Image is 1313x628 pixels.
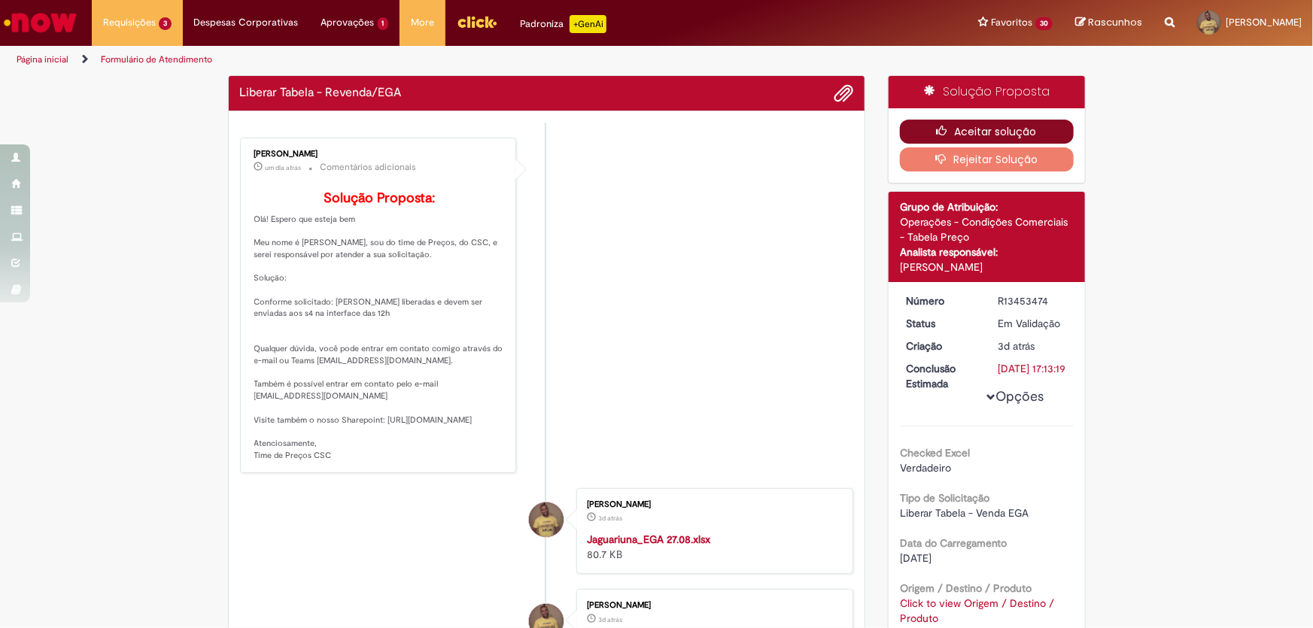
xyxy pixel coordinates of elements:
button: Rejeitar Solução [900,147,1074,171]
div: R13453474 [998,293,1068,308]
small: Comentários adicionais [321,161,417,174]
time: 27/08/2025 16:13:16 [998,339,1035,353]
time: 27/08/2025 16:13:06 [598,615,622,624]
div: [DATE] 17:13:19 [998,361,1068,376]
span: 3d atrás [998,339,1035,353]
div: [PERSON_NAME] [587,500,837,509]
dt: Status [895,316,987,331]
div: Grupo de Atribuição: [900,199,1074,214]
span: [PERSON_NAME] [1226,16,1302,29]
a: Rascunhos [1075,16,1142,30]
div: Edilton Luiz Carvalho [529,502,564,537]
b: Tipo de Solicitação [900,491,989,505]
p: +GenAi [570,15,606,33]
div: 80.7 KB [587,532,837,562]
dt: Número [895,293,987,308]
button: Adicionar anexos [834,83,853,103]
div: Solução Proposta [889,76,1085,108]
div: 27/08/2025 16:13:16 [998,338,1068,353]
span: um dia atrás [266,163,302,172]
b: Data do Carregamento [900,536,1007,550]
img: ServiceNow [2,8,79,38]
a: Jaguariuna_EGA 27.08.xlsx [587,532,710,546]
dt: Conclusão Estimada [895,361,987,391]
a: Página inicial [17,53,68,65]
div: [PERSON_NAME] [254,150,505,159]
span: 3d atrás [598,615,622,624]
img: click_logo_yellow_360x200.png [457,11,497,33]
div: Operações - Condições Comerciais - Tabela Preço [900,214,1074,244]
div: Padroniza [520,15,606,33]
button: Aceitar solução [900,120,1074,144]
h2: Liberar Tabela - Revenda/EGA Histórico de tíquete [240,86,402,100]
div: [PERSON_NAME] [587,601,837,610]
span: 1 [378,17,389,30]
a: Click to view Origem / Destino / Produto [900,596,1054,625]
span: Despesas Corporativas [194,15,299,30]
span: Favoritos [991,15,1032,30]
p: Olá! Espero que esteja bem Meu nome é [PERSON_NAME], sou do time de Preços, do CSC, e serei respo... [254,191,505,462]
span: Rascunhos [1088,15,1142,29]
span: Liberar Tabela - Venda EGA [900,506,1029,520]
span: More [411,15,434,30]
time: 27/08/2025 16:13:11 [598,514,622,523]
span: 3 [159,17,172,30]
span: Verdadeiro [900,461,951,475]
b: Checked Excel [900,446,970,460]
a: Formulário de Atendimento [101,53,212,65]
b: Origem / Destino / Produto [900,581,1032,595]
b: Solução Proposta: [324,190,435,207]
time: 28/08/2025 09:57:11 [266,163,302,172]
span: Aprovações [321,15,375,30]
div: Analista responsável: [900,244,1074,259]
span: [DATE] [900,551,932,565]
div: Em Validação [998,316,1068,331]
span: 30 [1035,17,1053,30]
dt: Criação [895,338,987,353]
div: [PERSON_NAME] [900,259,1074,275]
span: Requisições [103,15,156,30]
span: 3d atrás [598,514,622,523]
ul: Trilhas de página [11,46,864,74]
